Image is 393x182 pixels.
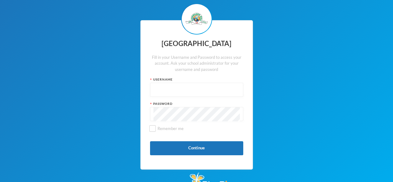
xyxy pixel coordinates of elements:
div: [GEOGRAPHIC_DATA] [150,38,243,50]
span: Remember me [155,126,186,131]
button: Continue [150,141,243,155]
div: Username [150,77,243,82]
div: Password [150,101,243,106]
div: Fill in your Username and Password to access your account. Ask your school administrator for your... [150,54,243,73]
